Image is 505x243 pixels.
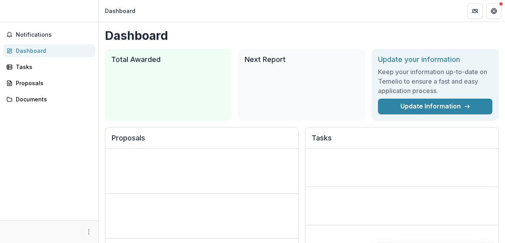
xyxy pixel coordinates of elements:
button: Get Help [486,3,502,19]
button: Notifications [3,28,95,41]
h2: Total Awarded [111,55,226,64]
a: Documents [3,93,95,106]
div: Dashboard [16,47,89,55]
div: Tasks [16,63,89,71]
h2: Tasks [312,134,492,149]
div: Proposals [16,79,89,87]
span: Notifications [16,32,92,38]
div: Documents [16,95,89,103]
a: Proposals [3,77,95,90]
a: Dashboard [3,44,95,57]
h2: Update your information [378,55,492,64]
h2: Proposals [112,134,292,149]
div: Dashboard [105,7,135,15]
nav: breadcrumb [102,5,138,17]
h3: Keep your information up-to-date on Temelio to ensure a fast and easy application process. [378,67,492,95]
button: More [84,227,94,237]
button: Partners [467,3,483,19]
a: Tasks [3,60,95,73]
h1: Dashboard [105,28,499,43]
h2: Next Report [245,55,359,64]
a: Update Information [378,99,492,114]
